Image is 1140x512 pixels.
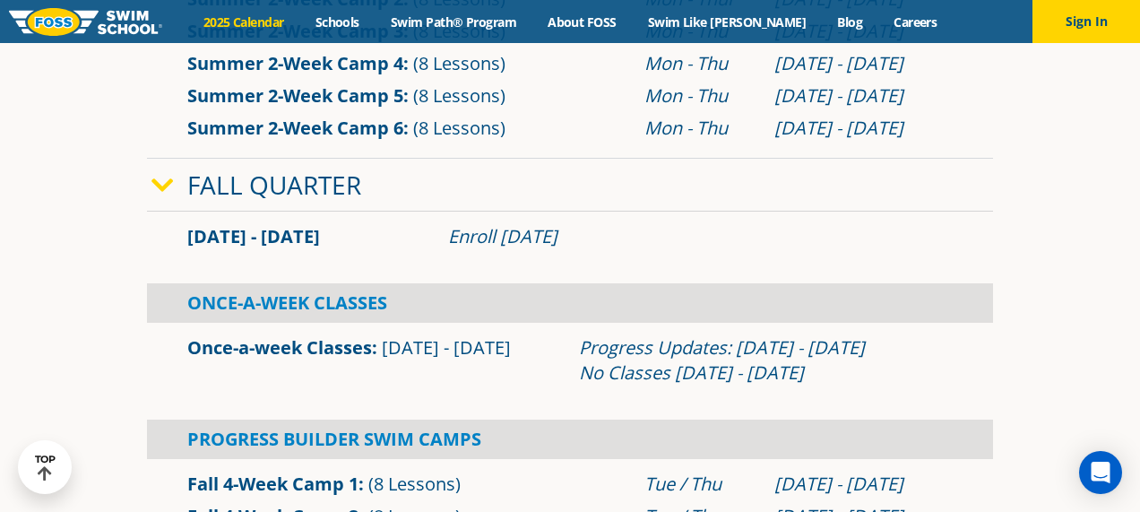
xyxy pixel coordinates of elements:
[413,83,505,108] span: (8 Lessons)
[774,472,953,497] div: [DATE] - [DATE]
[187,51,403,75] a: Summer 2-Week Camp 4
[187,472,358,496] a: Fall 4-Week Camp 1
[1079,451,1122,494] div: Open Intercom Messenger
[187,13,299,30] a: 2025 Calendar
[878,13,953,30] a: Careers
[375,13,531,30] a: Swim Path® Program
[147,283,993,323] div: Once-A-Week Classes
[644,116,757,141] div: Mon - Thu
[382,335,511,360] span: [DATE] - [DATE]
[774,83,953,108] div: [DATE] - [DATE]
[579,335,953,386] div: Progress Updates: [DATE] - [DATE] No Classes [DATE] - [DATE]
[413,116,505,140] span: (8 Lessons)
[644,472,757,497] div: Tue / Thu
[187,335,372,360] a: Once-a-week Classes
[774,116,953,141] div: [DATE] - [DATE]
[187,116,403,140] a: Summer 2-Week Camp 6
[187,224,320,248] span: [DATE] - [DATE]
[147,420,993,459] div: Progress Builder Swim Camps
[413,51,505,75] span: (8 Lessons)
[644,83,757,108] div: Mon - Thu
[9,8,162,36] img: FOSS Swim School Logo
[644,51,757,76] div: Mon - Thu
[368,472,461,496] span: (8 Lessons)
[187,83,403,108] a: Summer 2-Week Camp 5
[532,13,633,30] a: About FOSS
[632,13,822,30] a: Swim Like [PERSON_NAME]
[299,13,375,30] a: Schools
[187,168,361,202] a: Fall Quarter
[822,13,878,30] a: Blog
[35,454,56,482] div: TOP
[448,224,953,249] div: Enroll [DATE]
[774,51,953,76] div: [DATE] - [DATE]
